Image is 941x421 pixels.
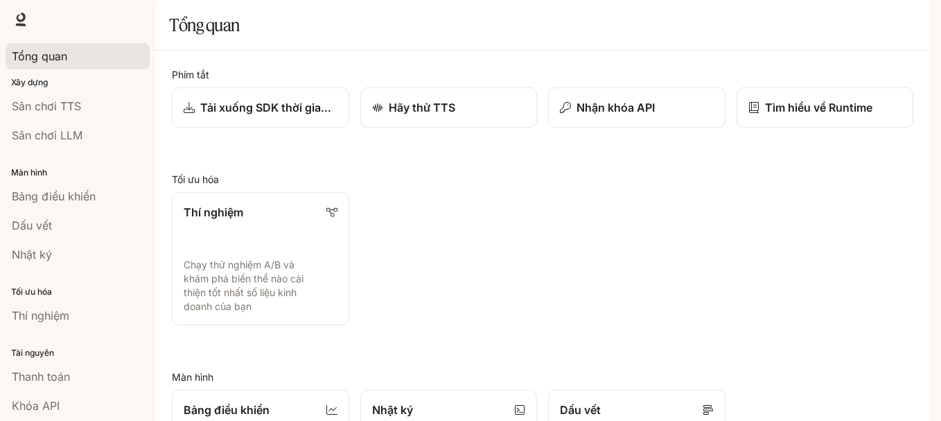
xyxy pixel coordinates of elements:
a: Tìm hiểu về Runtime [737,87,914,128]
font: Bảng điều khiển [184,403,270,417]
font: Nhật ký [372,403,413,417]
font: Tìm hiểu về Runtime [765,101,872,114]
a: Tải xuống SDK thời gian chạy [172,87,349,128]
font: Chạy thử nghiệm A/B và khám phá biến thể nào cải thiện tốt nhất số liệu kinh doanh của bạn [184,259,304,312]
font: Phím tắt [172,69,209,80]
font: Tải xuống SDK thời gian chạy [200,101,356,114]
font: Hãy thử TTS [389,101,455,114]
font: Thí nghiệm [184,205,243,219]
font: Nhận khóa API [577,101,655,114]
font: Màn hình [172,371,213,383]
button: Nhận khóa API [548,87,725,128]
font: Tổng quan [169,15,240,35]
a: Thí nghiệmChạy thử nghiệm A/B và khám phá biến thể nào cải thiện tốt nhất số liệu kinh doanh của bạn [172,192,349,325]
font: Dấu vết [560,403,601,417]
a: Hãy thử TTS [360,87,538,128]
font: Tối ưu hóa [172,173,219,185]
